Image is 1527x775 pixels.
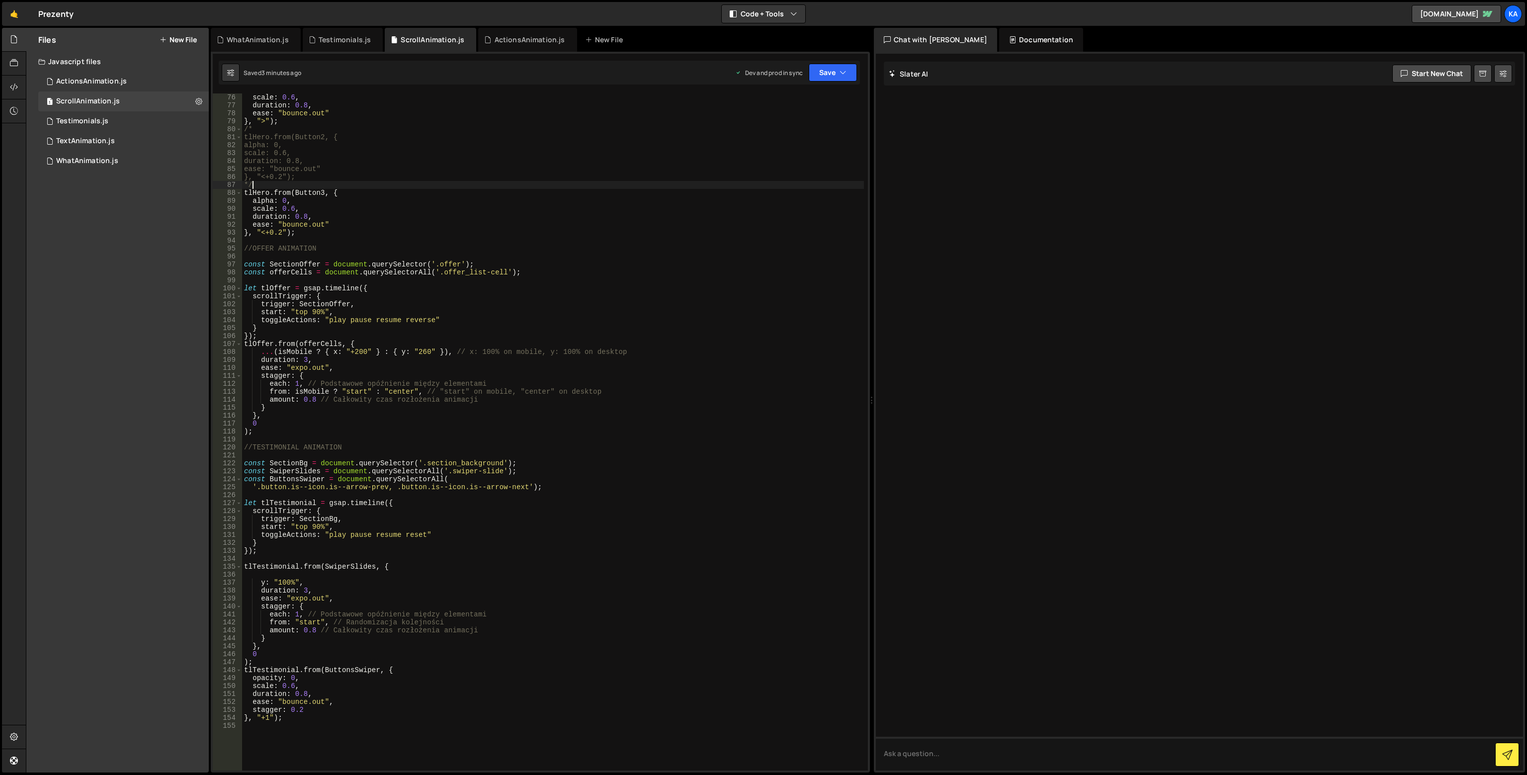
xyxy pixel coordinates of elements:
div: 121 [213,451,242,459]
div: 127 [213,499,242,507]
div: 116 [213,412,242,420]
span: 1 [47,98,53,106]
div: 111 [213,372,242,380]
div: 3 minutes ago [261,69,301,77]
div: 109 [213,356,242,364]
div: 82 [213,141,242,149]
div: 150 [213,682,242,690]
div: 94 [213,237,242,245]
div: Testimonials.js [56,117,108,126]
div: ScrollAnimation.js [401,35,464,45]
div: 16268/43876.js [38,111,209,131]
div: 151 [213,690,242,698]
div: 112 [213,380,242,388]
div: 141 [213,610,242,618]
div: 16268/43880.js [38,151,209,171]
div: 137 [213,579,242,587]
a: 🤙 [2,2,26,26]
div: 81 [213,133,242,141]
div: 86 [213,173,242,181]
div: Javascript files [26,52,209,72]
div: Testimonials.js [319,35,371,45]
div: 149 [213,674,242,682]
div: 119 [213,435,242,443]
div: 16268/43877.js [38,72,209,91]
div: 142 [213,618,242,626]
div: Saved [244,69,301,77]
div: Documentation [999,28,1083,52]
div: 90 [213,205,242,213]
div: 122 [213,459,242,467]
div: 138 [213,587,242,595]
div: 16268/43878.js [38,91,209,111]
div: 155 [213,722,242,730]
button: New File [160,36,197,44]
div: 140 [213,603,242,610]
div: 130 [213,523,242,531]
div: 147 [213,658,242,666]
div: 133 [213,547,242,555]
div: 87 [213,181,242,189]
div: WhatAnimation.js [56,157,118,166]
div: 77 [213,101,242,109]
div: 101 [213,292,242,300]
div: 145 [213,642,242,650]
a: [DOMAIN_NAME] [1412,5,1501,23]
div: 129 [213,515,242,523]
div: Chat with [PERSON_NAME] [874,28,997,52]
div: 89 [213,197,242,205]
div: 136 [213,571,242,579]
div: 120 [213,443,242,451]
div: 128 [213,507,242,515]
div: 134 [213,555,242,563]
div: 106 [213,332,242,340]
div: 16268/43879.js [38,131,209,151]
div: 80 [213,125,242,133]
button: Save [809,64,857,82]
div: 83 [213,149,242,157]
div: 152 [213,698,242,706]
div: 153 [213,706,242,714]
div: 95 [213,245,242,253]
div: 146 [213,650,242,658]
div: 113 [213,388,242,396]
div: 76 [213,93,242,101]
h2: Files [38,34,56,45]
div: ScrollAnimation.js [56,97,120,106]
div: Prezenty [38,8,74,20]
div: 105 [213,324,242,332]
div: 85 [213,165,242,173]
div: 102 [213,300,242,308]
div: 110 [213,364,242,372]
div: 96 [213,253,242,260]
div: 98 [213,268,242,276]
div: 125 [213,483,242,491]
div: 100 [213,284,242,292]
div: 148 [213,666,242,674]
div: 108 [213,348,242,356]
div: WhatAnimation.js [227,35,289,45]
div: 93 [213,229,242,237]
div: 114 [213,396,242,404]
div: 124 [213,475,242,483]
a: Ka [1504,5,1522,23]
div: 78 [213,109,242,117]
button: Code + Tools [722,5,805,23]
div: Dev and prod in sync [735,69,803,77]
div: 103 [213,308,242,316]
div: 143 [213,626,242,634]
div: 99 [213,276,242,284]
div: 97 [213,260,242,268]
div: 91 [213,213,242,221]
div: 117 [213,420,242,428]
div: 84 [213,157,242,165]
div: ActionsAnimation.js [495,35,565,45]
div: New File [585,35,627,45]
div: 115 [213,404,242,412]
div: 135 [213,563,242,571]
div: 118 [213,428,242,435]
div: 132 [213,539,242,547]
div: 154 [213,714,242,722]
div: 123 [213,467,242,475]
